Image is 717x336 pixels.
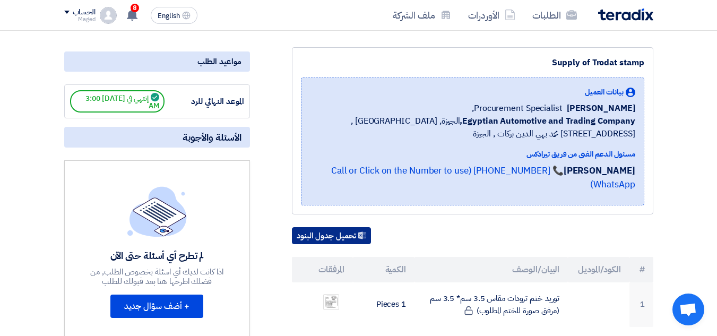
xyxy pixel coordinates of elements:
th: البيان/الوصف [414,257,568,282]
th: # [629,257,653,282]
th: المرفقات [292,257,353,282]
button: تحميل جدول البنود [292,227,371,244]
div: اذا كانت لديك أي اسئلة بخصوص الطلب, من فضلك اطرحها هنا بعد قبولك للطلب [80,267,235,286]
div: مواعيد الطلب [64,51,250,72]
td: توريد ختم ترودات مقاس 3.5 سم* 3.5 سم (مرفق صورة للختم المطلوب) [414,282,568,327]
div: Supply of Trodat stamp [301,56,644,69]
td: 1 Pieces [353,282,414,327]
span: بيانات العميل [585,87,624,98]
a: ملف الشركة [384,3,460,28]
button: + أضف سؤال جديد [110,295,203,318]
span: الأسئلة والأجوبة [183,131,241,143]
div: مسئول الدعم الفني من فريق تيرادكس [310,149,635,160]
a: الأوردرات [460,3,524,28]
td: 1 [629,282,653,327]
span: 8 [131,4,139,12]
span: الجيزة, [GEOGRAPHIC_DATA] ,[STREET_ADDRESS] محمد بهي الدين بركات , الجيزة [310,115,635,140]
span: إنتهي في [DATE] 3:00 AM [70,90,165,113]
img: profile_test.png [100,7,117,24]
button: English [151,7,197,24]
img: Teradix logo [598,8,653,21]
th: الكود/الموديل [568,257,629,282]
span: [PERSON_NAME] [567,102,635,115]
a: الطلبات [524,3,585,28]
div: لم تطرح أي أسئلة حتى الآن [80,249,235,262]
img: empty_state_list.svg [127,186,187,236]
div: الموعد النهائي للرد [165,96,244,108]
th: الكمية [353,257,414,282]
div: Open chat [672,294,704,325]
img: _1759236089170.png [324,295,339,308]
span: English [158,12,180,20]
div: Maged [64,16,96,22]
b: Egyptian Automotive and Trading Company, [460,115,635,127]
div: الحساب [73,8,96,17]
a: 📞 [PHONE_NUMBER] (Call or Click on the Number to use WhatsApp) [331,164,635,191]
strong: [PERSON_NAME] [564,164,635,177]
span: Procurement Specialist, [472,102,563,115]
